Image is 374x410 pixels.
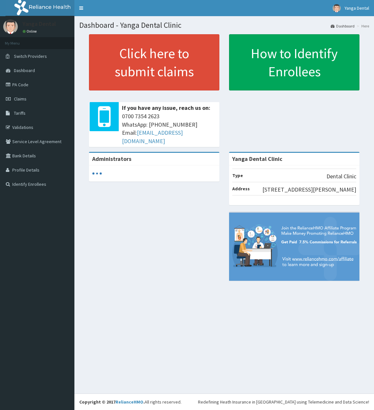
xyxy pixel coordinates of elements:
[122,129,183,145] a: [EMAIL_ADDRESS][DOMAIN_NAME]
[14,96,27,102] span: Claims
[122,112,216,145] span: 0700 7354 2623 WhatsApp: [PHONE_NUMBER] Email:
[23,29,38,34] a: Online
[79,399,145,405] strong: Copyright © 2017 .
[232,155,282,163] strong: Yanga Dental Clinic
[115,399,143,405] a: RelianceHMO
[229,213,359,281] img: provider-team-banner.png
[262,185,356,194] p: [STREET_ADDRESS][PERSON_NAME]
[74,394,374,410] footer: All rights reserved.
[23,21,56,27] p: Yanga Dental
[355,23,369,29] li: Here
[3,19,18,34] img: User Image
[122,104,210,111] b: If you have any issue, reach us on:
[92,169,102,178] svg: audio-loading
[232,186,250,192] b: Address
[345,5,369,11] span: Yanga Dental
[232,173,243,178] b: Type
[14,53,47,59] span: Switch Providers
[229,34,359,90] a: How to Identify Enrollees
[14,110,26,116] span: Tariffs
[333,4,341,12] img: User Image
[92,155,131,163] b: Administrators
[331,23,355,29] a: Dashboard
[326,172,356,181] p: Dental Clinic
[198,399,369,405] div: Redefining Heath Insurance in [GEOGRAPHIC_DATA] using Telemedicine and Data Science!
[14,68,35,73] span: Dashboard
[89,34,219,90] a: Click here to submit claims
[79,21,369,29] h1: Dashboard - Yanga Dental Clinic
